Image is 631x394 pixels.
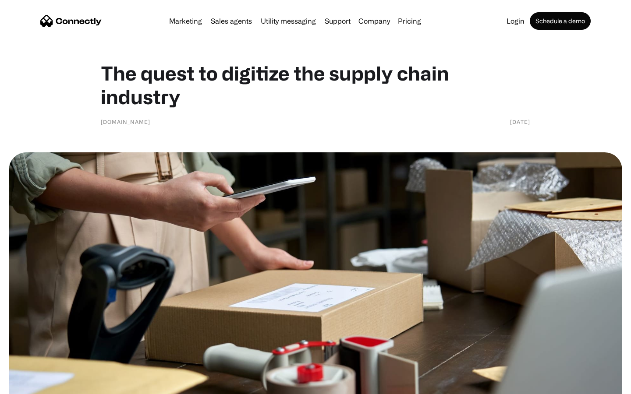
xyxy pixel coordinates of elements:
[101,61,530,109] h1: The quest to digitize the supply chain industry
[257,18,319,25] a: Utility messaging
[510,117,530,126] div: [DATE]
[530,12,591,30] a: Schedule a demo
[101,117,150,126] div: [DOMAIN_NAME]
[503,18,528,25] a: Login
[9,379,53,391] aside: Language selected: English
[394,18,425,25] a: Pricing
[321,18,354,25] a: Support
[358,15,390,27] div: Company
[18,379,53,391] ul: Language list
[207,18,255,25] a: Sales agents
[166,18,206,25] a: Marketing
[356,15,393,27] div: Company
[40,14,102,28] a: home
